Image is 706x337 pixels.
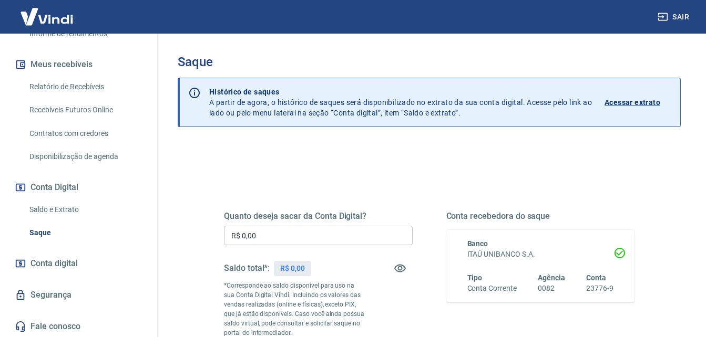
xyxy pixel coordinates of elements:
[586,283,613,294] h6: 23776-9
[467,249,614,260] h6: ITAÚ UNIBANCO S.A.
[209,87,592,118] p: A partir de agora, o histórico de saques será disponibilizado no extrato da sua conta digital. Ac...
[13,53,145,76] button: Meus recebíveis
[25,146,145,167] a: Disponibilização de agenda
[25,76,145,98] a: Relatório de Recebíveis
[224,263,270,273] h5: Saldo total*:
[586,273,606,282] span: Conta
[280,263,305,274] p: R$ 0,00
[30,256,78,271] span: Conta digital
[25,23,145,45] a: Informe de rendimentos
[224,211,413,222] h5: Quanto deseja sacar da Conta Digital?
[13,252,145,275] a: Conta digital
[467,273,483,282] span: Tipo
[209,87,592,97] p: Histórico de saques
[178,55,681,69] h3: Saque
[656,7,693,27] button: Sair
[25,199,145,220] a: Saldo e Extrato
[467,283,517,294] h6: Conta Corrente
[605,87,672,118] a: Acessar extrato
[467,239,488,248] span: Banco
[605,97,660,108] p: Acessar extrato
[25,222,145,244] a: Saque
[446,211,635,222] h5: Conta recebedora do saque
[25,99,145,121] a: Recebíveis Futuros Online
[538,283,565,294] h6: 0082
[25,123,145,144] a: Contratos com credores
[13,283,145,307] a: Segurança
[538,273,565,282] span: Agência
[13,176,145,199] button: Conta Digital
[13,1,81,33] img: Vindi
